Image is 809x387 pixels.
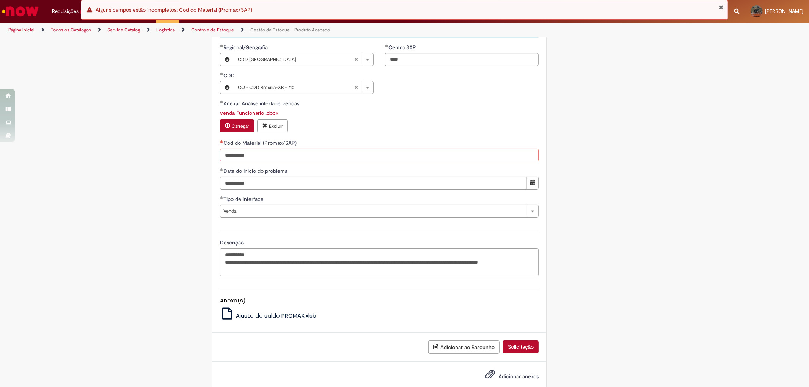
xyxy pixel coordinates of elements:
span: Ajuste de saldo PROMAX.xlsb [236,312,316,320]
span: Data do Inicio do problema [223,168,289,174]
button: Fechar Notificação [719,4,724,10]
button: Carregar anexo de Anexar Análise interface vendas Required [220,119,254,132]
abbr: Limpar campo CDD [350,81,362,94]
span: Adicionar anexos [498,373,539,380]
span: Centro SAP [388,44,418,51]
span: Obrigatório Preenchido [220,168,223,171]
a: Ajuste de saldo PROMAX.xlsb [220,312,316,320]
span: Venda [223,205,523,217]
small: Excluir [269,123,283,129]
span: [PERSON_NAME] [765,8,803,14]
button: Mostrar calendário para Data do Inicio do problema [527,177,539,190]
span: Obrigatório Preenchido [220,100,223,103]
span: Alguns campos estão incompletos: Cod do Material (Promax/SAP) [96,6,252,13]
a: CO - CDD Brasilia-XB - 710Limpar campo CDD [234,81,373,94]
button: Solicitação [503,340,539,353]
span: CDD [223,72,236,79]
span: Cod do Material (Promax/SAP) [223,139,298,146]
img: ServiceNow [1,4,40,19]
ul: Trilhas de página [6,23,534,37]
input: Cod do Material (Promax/SAP) [220,149,539,161]
h5: Anexo(s) [220,298,539,304]
abbr: Limpar campo Regional/Geografia [350,53,362,66]
span: Tipo de interface [223,196,265,202]
a: Página inicial [8,27,35,33]
button: Excluir anexo venda Funcionario .docx [257,119,288,132]
span: Regional/Geografia [223,44,269,51]
a: Download de venda Funcionario .docx [220,110,278,116]
a: Logistica [156,27,175,33]
span: Obrigatório Preenchido [220,72,223,75]
button: CDD, Visualizar este registro CO - CDD Brasilia-XB - 710 [220,81,234,94]
span: Necessários [220,140,223,143]
button: Regional/Geografia, Visualizar este registro CDD Brasília [220,53,234,66]
button: Adicionar ao Rascunho [428,340,500,354]
span: Obrigatório Preenchido [220,44,223,47]
input: Data do Inicio do problema 23 September 2025 Tuesday [220,177,527,190]
button: Adicionar anexos [483,367,497,385]
a: Service Catalog [107,27,140,33]
small: Carregar [232,123,249,129]
span: Anexar Análise interface vendas [223,100,301,107]
span: CDD [GEOGRAPHIC_DATA] [238,53,354,66]
span: CO - CDD Brasilia-XB - 710 [238,81,354,94]
span: Obrigatório Preenchido [385,44,388,47]
span: 2 [80,9,86,15]
span: Obrigatório Preenchido [220,196,223,199]
a: Gestão de Estoque – Produto Acabado [250,27,330,33]
textarea: Descrição [220,248,539,276]
input: Centro SAP [385,53,539,66]
a: Controle de Estoque [191,27,234,33]
a: Todos os Catálogos [51,27,91,33]
span: Requisições [52,8,79,15]
a: CDD [GEOGRAPHIC_DATA]Limpar campo Regional/Geografia [234,53,373,66]
span: Descrição [220,239,245,246]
